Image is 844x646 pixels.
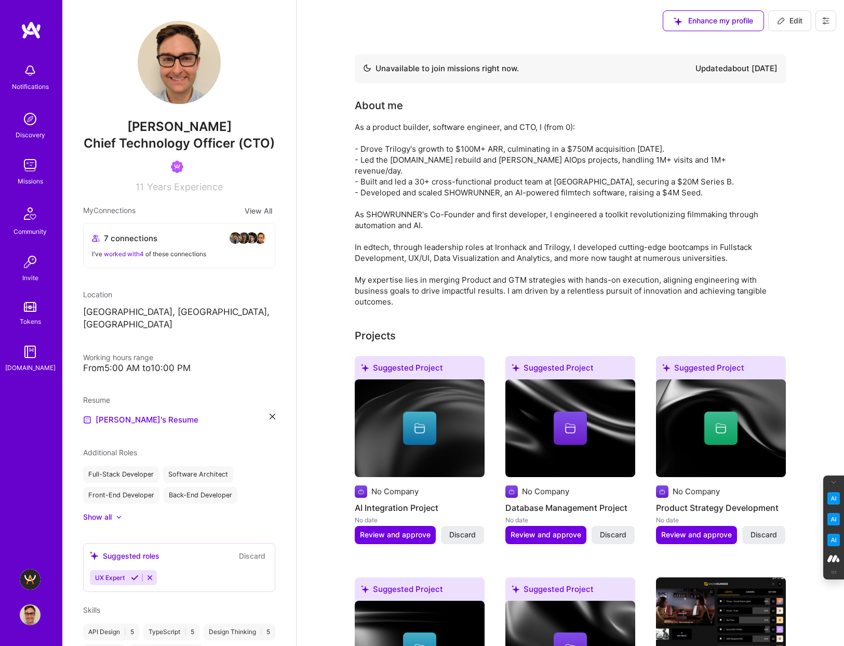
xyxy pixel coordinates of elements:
i: icon SuggestedTeams [90,551,99,560]
i: icon SuggestedTeams [361,585,369,593]
div: No Company [522,486,569,497]
img: Company logo [355,485,367,498]
button: 7 connectionsavataravataravataravatarI've worked with4 of these connections [83,223,275,268]
div: API Design 5 [83,624,139,640]
div: I've of these connections [92,248,266,259]
div: No date [355,515,485,525]
button: View All [242,205,275,217]
img: tokens [24,302,36,312]
div: Back-End Developer [164,487,237,504]
button: Review and approve [656,526,737,544]
img: cover [505,379,635,477]
img: User Avatar [138,21,221,104]
img: Availability [363,64,371,72]
span: Working hours range [83,353,153,362]
span: Review and approve [661,530,732,540]
div: Unavailable to join missions right now. [363,62,519,75]
button: Discard [742,526,785,544]
img: avatar [246,232,258,244]
div: No Company [673,486,720,497]
span: | [184,628,186,636]
span: [PERSON_NAME] [83,119,275,135]
div: Suggested roles [90,550,159,561]
span: worked with 4 [104,250,144,258]
div: Discovery [16,129,45,140]
span: | [124,628,126,636]
div: No date [656,515,786,525]
div: Show all [83,512,112,522]
div: Suggested Project [355,577,485,605]
div: [DOMAIN_NAME] [5,362,56,373]
button: Enhance my profile [663,10,764,31]
div: Invite [22,272,38,283]
span: 7 connections [104,233,157,244]
div: Notifications [12,81,49,92]
i: icon Collaborator [92,234,100,242]
img: bell [20,60,41,81]
i: icon SuggestedTeams [361,364,369,372]
span: Review and approve [511,530,581,540]
div: Suggested Project [355,356,485,384]
img: Email Tone Analyzer icon [827,513,840,525]
img: Been on Mission [171,161,183,173]
span: 11 [136,181,144,192]
span: Edit [777,16,802,26]
div: Community [14,226,47,237]
div: From 5:00 AM to 10:00 PM [83,363,275,374]
span: | [260,628,262,636]
button: Discard [236,550,269,562]
i: icon SuggestedTeams [674,17,682,25]
img: Invite [20,252,41,272]
a: [PERSON_NAME]'s Resume [83,414,198,426]
i: Accept [131,574,139,582]
span: Chief Technology Officer (CTO) [84,136,275,151]
img: teamwork [20,155,41,176]
span: My Connections [83,205,136,217]
div: Updated about [DATE] [695,62,778,75]
span: UX Expert [95,574,125,582]
img: logo [21,21,42,39]
span: Discard [751,530,777,540]
img: User Avatar [20,604,41,625]
span: Enhance my profile [674,16,753,26]
img: avatar [237,232,250,244]
div: Software Architect [163,466,233,483]
img: Community [18,201,43,226]
span: Resume [83,395,110,404]
a: User Avatar [17,604,43,625]
img: Jargon Buster icon [827,534,840,546]
img: cover [656,379,786,477]
button: Discard [441,526,484,544]
i: icon SuggestedTeams [662,364,670,372]
div: Tokens [20,316,41,327]
img: Resume [83,416,91,424]
span: Skills [83,605,100,614]
span: Discard [449,530,476,540]
div: Suggested Project [505,577,635,605]
div: Projects [355,328,396,344]
img: avatar [254,232,266,244]
p: [GEOGRAPHIC_DATA], [GEOGRAPHIC_DATA], [GEOGRAPHIC_DATA] [83,306,275,331]
img: Key Point Extractor icon [827,492,840,505]
span: Years Experience [147,181,223,192]
div: Front-End Developer [83,487,159,504]
div: Suggested Project [656,356,786,384]
div: TypeScript 5 [143,624,199,640]
h4: Product Strategy Development [656,501,786,515]
span: Review and approve [360,530,431,540]
h4: Database Management Project [505,501,635,515]
img: guide book [20,341,41,362]
img: avatar [229,232,242,244]
button: Discard [592,526,635,544]
img: Company logo [505,485,518,498]
button: Review and approve [355,526,436,544]
i: icon SuggestedTeams [512,364,519,372]
i: Reject [146,574,154,582]
div: As a product builder, software engineer, and CTO, I (from 0): - Drove Trilogy's growth to $100M+ ... [355,122,770,307]
span: Additional Roles [83,448,137,457]
button: Edit [768,10,811,31]
img: Company logo [656,485,668,498]
div: Full-Stack Developer [83,466,159,483]
div: Missions [18,176,43,187]
div: Suggested Project [505,356,635,384]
